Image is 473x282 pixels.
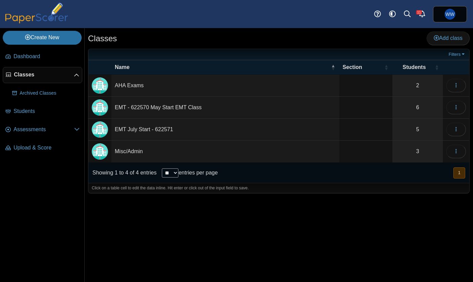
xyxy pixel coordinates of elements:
nav: pagination [453,167,465,179]
a: Alerts [415,7,430,22]
img: Locally created class [92,143,108,160]
span: William Whitney [446,12,454,17]
span: William Whitney [445,9,455,20]
label: entries per page [178,170,218,175]
img: PaperScorer [3,3,70,23]
span: Classes [14,71,74,78]
a: Archived Classes [9,85,82,101]
a: Upload & Score [3,140,82,156]
a: Assessments [3,122,82,138]
span: Upload & Score [14,144,80,151]
span: Add class [434,35,463,41]
button: 1 [453,167,465,179]
span: Assessments [14,126,74,133]
td: Misc/Admin [111,141,339,163]
a: Dashboard [3,49,82,65]
a: William Whitney [433,6,467,22]
span: Section [343,64,362,70]
a: 3 [392,141,443,162]
span: Students [14,108,80,115]
a: Filters [447,51,468,58]
a: 6 [392,97,443,118]
a: 2 [392,75,443,96]
span: Name : Activate to invert sorting [331,60,335,74]
a: 5 [392,119,443,140]
span: Students [403,64,426,70]
div: Click on a table cell to edit the data inline. Hit enter or click out of the input field to save. [88,183,469,193]
td: EMT July Start - 622571 [111,119,339,141]
img: Locally created class [92,121,108,138]
span: Archived Classes [20,90,80,97]
a: Classes [3,67,82,83]
td: EMT - 622570 May Start EMT Class [111,97,339,119]
span: Section : Activate to sort [384,60,388,74]
td: AHA Exams [111,75,339,97]
span: Name [115,64,130,70]
a: Add class [427,31,470,45]
span: Students : Activate to sort [435,60,439,74]
a: Create New [3,31,82,44]
img: Locally created class [92,99,108,116]
div: Showing 1 to 4 of 4 entries [88,163,156,183]
a: PaperScorer [3,19,70,24]
img: Locally created class [92,77,108,94]
a: Students [3,103,82,120]
span: Dashboard [14,53,80,60]
h1: Classes [88,33,117,44]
